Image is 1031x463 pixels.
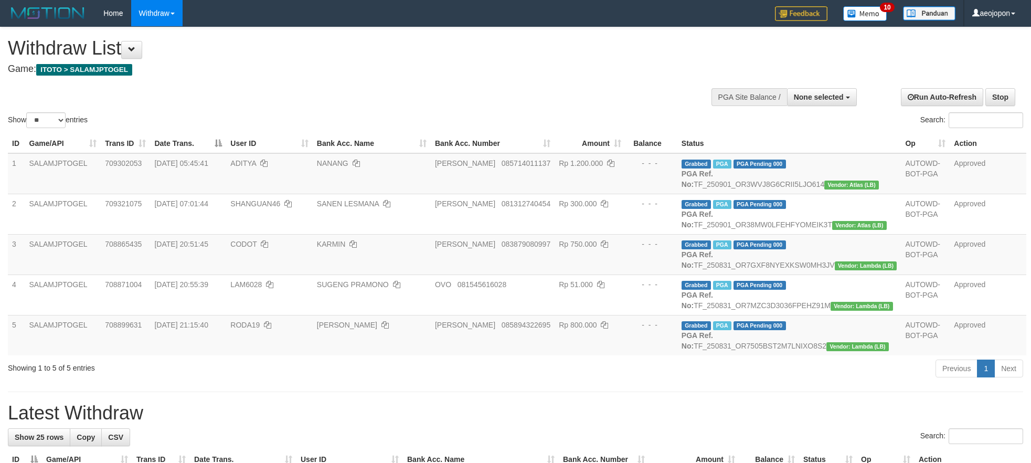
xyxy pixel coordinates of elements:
[950,315,1026,355] td: Approved
[8,275,25,315] td: 4
[713,160,731,169] span: Marked by aeoberto
[317,321,377,329] a: [PERSON_NAME]
[630,279,673,290] div: - - -
[826,342,889,351] span: Vendor URL: https://dashboard.q2checkout.com/secure
[559,199,597,208] span: Rp 300.000
[154,159,208,167] span: [DATE] 05:45:41
[154,240,208,248] span: [DATE] 20:51:45
[713,321,731,330] span: Marked by aeoameng
[734,281,786,290] span: PGA Pending
[70,428,102,446] a: Copy
[36,64,132,76] span: ITOTO > SALAMJPTOGEL
[630,198,673,209] div: - - -
[435,240,495,248] span: [PERSON_NAME]
[502,240,550,248] span: Copy 083879080997 to clipboard
[677,275,901,315] td: TF_250831_OR7MZC3D3036FPEHZ91M
[8,64,677,75] h4: Game:
[502,321,550,329] span: Copy 085894322695 to clipboard
[108,433,123,441] span: CSV
[317,159,348,167] a: NANANG
[682,240,711,249] span: Grabbed
[555,134,625,153] th: Amount: activate to sort column ascending
[625,134,677,153] th: Balance
[794,93,844,101] span: None selected
[559,280,593,289] span: Rp 51.000
[435,159,495,167] span: [PERSON_NAME]
[682,250,713,269] b: PGA Ref. No:
[105,240,142,248] span: 708865435
[903,6,955,20] img: panduan.png
[713,281,731,290] span: Marked by aeoameng
[901,275,950,315] td: AUTOWD-BOT-PGA
[25,153,101,194] td: SALAMJPTOGEL
[317,199,379,208] a: SANEN LESMANA
[832,221,887,230] span: Vendor URL: https://dashboard.q2checkout.com/secure
[502,199,550,208] span: Copy 081312740454 to clipboard
[950,275,1026,315] td: Approved
[105,321,142,329] span: 708899631
[105,280,142,289] span: 708871004
[435,280,451,289] span: OVO
[920,112,1023,128] label: Search:
[435,321,495,329] span: [PERSON_NAME]
[682,281,711,290] span: Grabbed
[734,240,786,249] span: PGA Pending
[950,194,1026,234] td: Approved
[630,239,673,249] div: - - -
[230,240,257,248] span: CODOT
[101,134,150,153] th: Trans ID: activate to sort column ascending
[8,359,422,373] div: Showing 1 to 5 of 5 entries
[8,5,88,21] img: MOTION_logo.png
[994,360,1023,377] a: Next
[226,134,313,153] th: User ID: activate to sort column ascending
[677,194,901,234] td: TF_250901_OR38MW0LFEHFYOMEIK3T
[559,240,597,248] span: Rp 750.000
[682,331,713,350] b: PGA Ref. No:
[936,360,977,377] a: Previous
[677,134,901,153] th: Status
[154,321,208,329] span: [DATE] 21:15:40
[677,315,901,355] td: TF_250831_OR7505BST2M7LNIXO8S2
[682,200,711,209] span: Grabbed
[630,320,673,330] div: - - -
[101,428,130,446] a: CSV
[230,280,262,289] span: LAM6028
[230,199,280,208] span: SHANGUAN46
[317,240,345,248] a: KARMIN
[431,134,555,153] th: Bank Acc. Number: activate to sort column ascending
[835,261,897,270] span: Vendor URL: https://dashboard.q2checkout.com/secure
[25,315,101,355] td: SALAMJPTOGEL
[901,153,950,194] td: AUTOWD-BOT-PGA
[950,134,1026,153] th: Action
[25,134,101,153] th: Game/API: activate to sort column ascending
[154,280,208,289] span: [DATE] 20:55:39
[77,433,95,441] span: Copy
[502,159,550,167] span: Copy 085714011137 to clipboard
[824,181,879,190] span: Vendor URL: https://dashboard.q2checkout.com/secure
[317,280,389,289] a: SUGENG PRAMONO
[977,360,995,377] a: 1
[843,6,887,21] img: Button%20Memo.svg
[105,199,142,208] span: 709321075
[105,159,142,167] span: 709302053
[8,153,25,194] td: 1
[559,159,603,167] span: Rp 1.200.000
[985,88,1015,106] a: Stop
[630,158,673,169] div: - - -
[25,194,101,234] td: SALAMJPTOGEL
[920,428,1023,444] label: Search:
[950,153,1026,194] td: Approved
[677,153,901,194] td: TF_250901_OR3WVJ8G6CRII5LJO614
[8,38,677,59] h1: Withdraw List
[8,403,1023,424] h1: Latest Withdraw
[711,88,787,106] div: PGA Site Balance /
[713,240,731,249] span: Marked by aeoameng
[8,234,25,275] td: 3
[682,170,713,188] b: PGA Ref. No:
[950,234,1026,275] td: Approved
[734,321,786,330] span: PGA Pending
[734,200,786,209] span: PGA Pending
[901,315,950,355] td: AUTOWD-BOT-PGA
[831,302,893,311] span: Vendor URL: https://dashboard.q2checkout.com/secure
[559,321,597,329] span: Rp 800.000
